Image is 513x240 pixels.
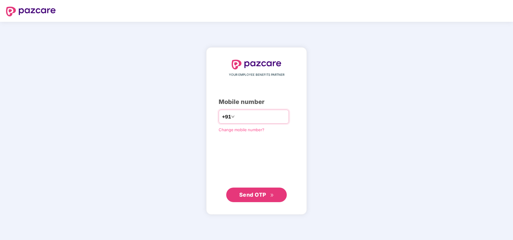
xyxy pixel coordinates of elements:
img: logo [232,60,281,69]
span: down [231,115,235,118]
a: Change mobile number? [219,127,264,132]
span: YOUR EMPLOYEE BENEFITS PARTNER [229,72,284,77]
span: +91 [222,113,231,121]
div: Mobile number [219,97,294,107]
button: Send OTPdouble-right [226,188,287,202]
img: logo [6,7,56,16]
span: Send OTP [239,192,266,198]
span: double-right [270,193,274,197]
